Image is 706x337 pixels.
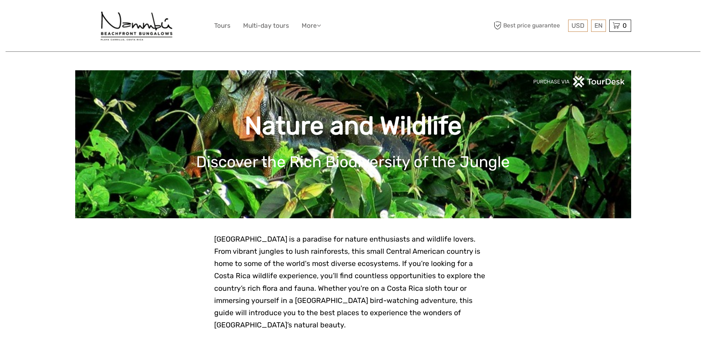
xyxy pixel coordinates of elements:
span: Best price guarantee [492,20,566,32]
span: 0 [622,22,628,29]
img: PurchaseViaTourDeskwhite.png [533,76,626,87]
h1: Discover the Rich Biodiversity of the Jungle [86,153,620,171]
img: Hotel Nammbú [99,6,175,46]
span: [GEOGRAPHIC_DATA] is a paradise for nature enthusiasts and wildlife lovers. From vibrant jungles ... [214,235,485,329]
h1: Nature and Wildlife [86,111,620,141]
span: USD [571,22,584,29]
a: Multi-day tours [243,20,289,31]
div: EN [591,20,606,32]
a: More [302,20,321,31]
a: Tours [214,20,231,31]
